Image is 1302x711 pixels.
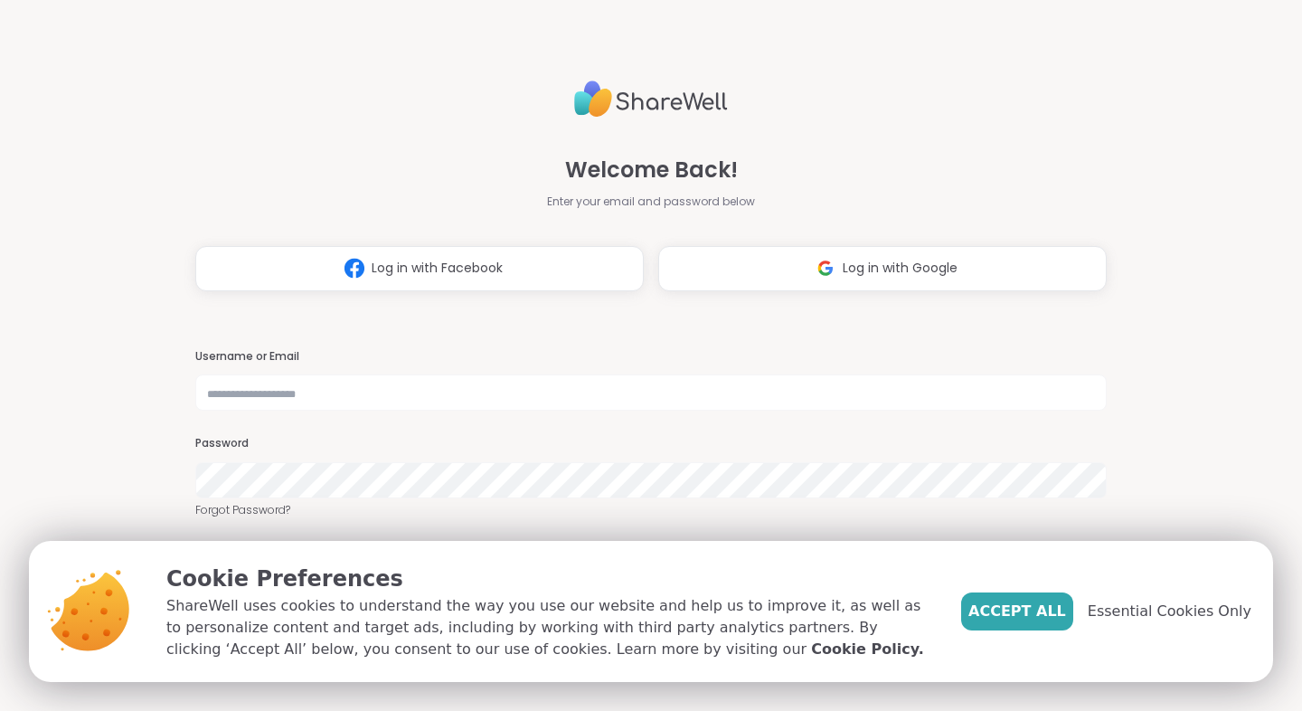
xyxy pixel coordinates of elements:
img: ShareWell Logo [574,73,728,125]
span: Log in with Google [843,259,958,278]
h3: Username or Email [195,349,1107,365]
h3: Password [195,436,1107,451]
span: Enter your email and password below [547,194,755,210]
p: ShareWell uses cookies to understand the way you use our website and help us to improve it, as we... [166,595,932,660]
span: Welcome Back! [565,154,738,186]
a: Forgot Password? [195,502,1107,518]
p: Cookie Preferences [166,563,932,595]
button: Log in with Facebook [195,246,644,291]
img: ShareWell Logomark [337,251,372,285]
span: Essential Cookies Only [1088,601,1251,622]
button: Log in with Google [658,246,1107,291]
a: Cookie Policy. [811,639,923,660]
img: ShareWell Logomark [808,251,843,285]
span: Log in with Facebook [372,259,503,278]
span: Accept All [968,601,1066,622]
button: Accept All [961,592,1073,630]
